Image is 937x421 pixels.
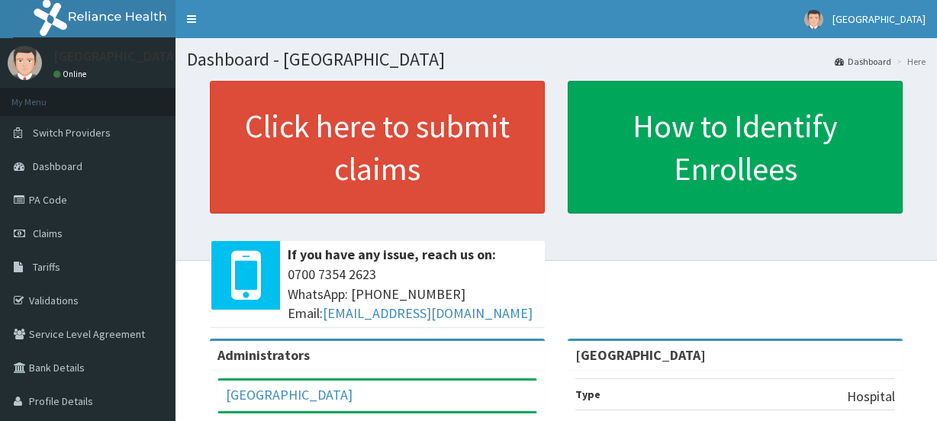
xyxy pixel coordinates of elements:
[53,50,179,63] p: [GEOGRAPHIC_DATA]
[217,346,310,364] b: Administrators
[893,55,926,68] li: Here
[33,227,63,240] span: Claims
[288,246,496,263] b: If you have any issue, reach us on:
[832,12,926,26] span: [GEOGRAPHIC_DATA]
[226,386,353,403] a: [GEOGRAPHIC_DATA]
[53,69,90,79] a: Online
[8,46,42,80] img: User Image
[187,50,926,69] h1: Dashboard - [GEOGRAPHIC_DATA]
[323,304,533,322] a: [EMAIL_ADDRESS][DOMAIN_NAME]
[835,55,891,68] a: Dashboard
[288,265,537,323] span: 0700 7354 2623 WhatsApp: [PHONE_NUMBER] Email:
[210,81,545,214] a: Click here to submit claims
[33,126,111,140] span: Switch Providers
[847,387,895,407] p: Hospital
[575,387,601,401] b: Type
[575,346,706,364] strong: [GEOGRAPHIC_DATA]
[33,159,82,173] span: Dashboard
[568,81,903,214] a: How to Identify Enrollees
[33,260,60,274] span: Tariffs
[804,10,823,29] img: User Image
